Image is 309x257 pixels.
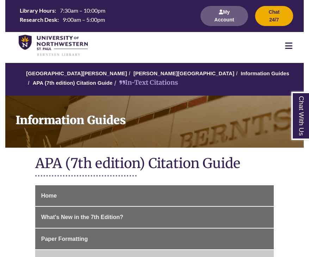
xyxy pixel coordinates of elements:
[5,96,304,148] a: Information Guides
[60,7,105,14] span: 7:30am – 10:00pm
[35,229,274,250] a: Paper Formatting
[33,80,113,86] a: APA (7th edition) Citation Guide
[41,214,123,220] span: What's New in the 7th Edition?
[200,6,248,26] button: My Account
[255,17,293,23] a: Chat 24/7
[17,7,57,14] th: Library Hours:
[112,78,178,88] li: In-Text Citations
[35,185,274,206] a: Home
[11,96,304,139] h1: Information Guides
[17,7,192,25] a: Hours Today
[41,193,57,199] span: Home
[200,17,248,23] a: My Account
[26,70,127,76] a: [GEOGRAPHIC_DATA][PERSON_NAME]
[41,236,88,242] span: Paper Formatting
[241,70,289,76] a: Information Guides
[35,155,274,173] h1: APA (7th edition) Citation Guide
[19,35,88,57] img: UNWSP Library Logo
[134,70,234,76] a: [PERSON_NAME][GEOGRAPHIC_DATA]
[255,6,293,26] button: Chat 24/7
[63,16,105,23] span: 9:00am – 5:00pm
[35,207,274,228] a: What's New in the 7th Edition?
[17,15,60,23] th: Research Desk:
